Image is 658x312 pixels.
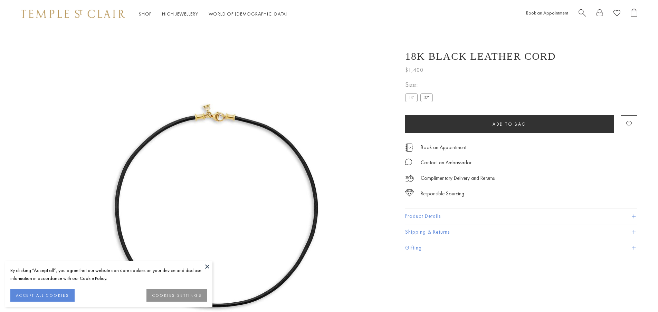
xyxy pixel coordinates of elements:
span: Size: [405,79,436,90]
div: By clicking “Accept all”, you agree that our website can store cookies on your device and disclos... [10,266,207,282]
a: Open Shopping Bag [631,9,637,19]
div: Contact an Ambassador [421,158,471,167]
a: High JewelleryHigh Jewellery [162,11,198,17]
label: 32" [420,93,433,102]
span: Add to bag [493,121,526,127]
a: ShopShop [139,11,152,17]
div: Responsible Sourcing [421,189,464,198]
a: Search [579,9,586,19]
img: icon_appointment.svg [405,144,413,152]
p: Complimentary Delivery and Returns [421,174,495,183]
button: Gifting [405,240,637,256]
a: Book an Appointment [526,10,568,16]
a: View Wishlist [613,9,620,19]
button: Product Details [405,208,637,224]
img: icon_sourcing.svg [405,189,414,196]
button: Add to bag [405,115,614,133]
button: COOKIES SETTINGS [146,289,207,302]
button: ACCEPT ALL COOKIES [10,289,75,302]
img: Temple St. Clair [21,10,125,18]
h1: 18K Black Leather Cord [405,50,556,62]
img: MessageIcon-01_2.svg [405,158,412,165]
nav: Main navigation [139,10,288,18]
iframe: Gorgias live chat messenger [623,280,651,305]
a: Book an Appointment [421,144,466,151]
label: 18" [405,93,418,102]
a: World of [DEMOGRAPHIC_DATA]World of [DEMOGRAPHIC_DATA] [209,11,288,17]
span: $1,400 [405,66,423,75]
button: Shipping & Returns [405,224,637,240]
img: icon_delivery.svg [405,174,414,183]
